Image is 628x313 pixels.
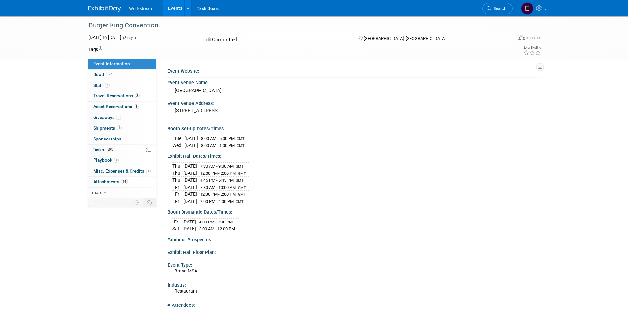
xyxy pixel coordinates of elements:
img: Ellie Mirman [521,2,533,15]
a: Shipments1 [88,123,156,134]
div: Event Venue Name: [167,78,540,86]
td: [DATE] [184,135,198,142]
td: Thu. [172,170,183,177]
span: 8:00 AM - 5:00 PM [201,136,235,141]
div: Event Format [474,34,541,44]
span: Booth [93,72,113,77]
td: Thu. [172,162,183,170]
span: 1 [146,169,151,173]
span: 5 [116,115,121,120]
span: Search [491,6,506,11]
span: 2 [105,83,110,88]
td: Thu. [172,177,183,184]
a: Travel Reservations3 [88,91,156,101]
a: Attachments14 [88,177,156,187]
td: Fri. [172,184,183,191]
div: Burger King Convention [86,20,503,31]
span: Giveaways [93,115,121,120]
span: Attachments [93,179,128,184]
span: GMT [236,164,244,169]
td: Fri. [172,218,183,225]
td: [DATE] [183,162,197,170]
td: [DATE] [183,225,196,232]
div: Event Type: [168,260,537,268]
td: [DATE] [183,177,197,184]
div: Exhibit Hall Floor Plan: [167,247,540,255]
span: Workstream [129,6,153,11]
div: Exhibitor Prospectus: [167,235,540,243]
div: Event Rating [523,46,541,49]
a: Event Information [88,59,156,69]
div: Event Website: [167,66,540,74]
span: 1 [117,125,122,130]
span: 8:00 AM - 12:00 PM [199,226,235,231]
span: 12:00 PM - 2:00 PM [200,171,236,176]
i: Booth reservation complete [109,73,112,76]
div: Industry: [168,280,537,288]
span: (3 days) [122,36,136,40]
a: Search [482,3,513,14]
img: Format-Inperson.png [518,35,525,40]
td: Wed. [172,142,184,149]
span: Event Information [93,61,130,66]
span: 14 [121,179,128,184]
span: GMT [237,137,245,141]
span: GMT [236,178,244,183]
span: 4:00 PM - 9:00 PM [199,220,233,224]
img: ExhibitDay [88,6,121,12]
a: Booth [88,70,156,80]
td: Fri. [172,198,183,205]
td: Tags [88,46,102,53]
span: 2:00 PM - 4:00 PM [200,199,234,204]
span: GMT [236,200,244,204]
a: Asset Reservations5 [88,102,156,112]
span: GMT [238,172,246,176]
span: 8:00 AM - 1:00 PM [201,143,235,148]
span: Misc. Expenses & Credits [93,168,151,173]
td: [DATE] [184,142,198,149]
span: Tasks [93,147,114,152]
a: Staff2 [88,80,156,91]
a: more [88,188,156,198]
a: Sponsorships [88,134,156,144]
span: Playbook [93,157,119,163]
td: Toggle Event Tabs [143,198,156,207]
div: Booth Set-up Dates/Times: [167,124,540,132]
span: Staff [93,83,110,88]
span: more [92,190,102,195]
span: 7:30 AM - 9:00 AM [200,164,234,169]
span: to [102,35,108,40]
span: Travel Reservations [93,93,140,98]
span: 4:45 PM - 5:45 PM [200,178,234,183]
span: Shipments [93,125,122,131]
span: Sponsorships [93,136,121,141]
div: Booth Dismantle Dates/Times: [167,207,540,215]
a: Misc. Expenses & Credits1 [88,166,156,176]
span: GMT [238,186,246,190]
a: Tasks50% [88,145,156,155]
div: In-Person [526,35,541,40]
a: Playbook1 [88,155,156,166]
span: 50% [106,147,114,152]
span: GMT [238,192,246,197]
div: [GEOGRAPHIC_DATA] [172,86,535,96]
span: 3 [135,93,140,98]
span: Brand MSA [174,268,197,273]
a: Giveaways5 [88,112,156,123]
td: [DATE] [183,184,197,191]
td: Fri. [172,191,183,198]
span: GMT [237,144,245,148]
td: Sat. [172,225,183,232]
div: Committed [204,34,349,45]
td: [DATE] [183,170,197,177]
td: Personalize Event Tab Strip [131,198,143,207]
span: 7:30 AM - 10:00 AM [200,185,236,190]
span: [GEOGRAPHIC_DATA], [GEOGRAPHIC_DATA] [364,36,445,41]
span: 5 [134,104,139,109]
td: [DATE] [183,218,196,225]
span: Asset Reservations [93,104,139,109]
td: [DATE] [183,198,197,205]
div: Exhibit Hall Dates/Times: [167,151,540,159]
span: 1 [114,158,119,163]
span: 12:30 PM - 2:00 PM [200,192,236,197]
